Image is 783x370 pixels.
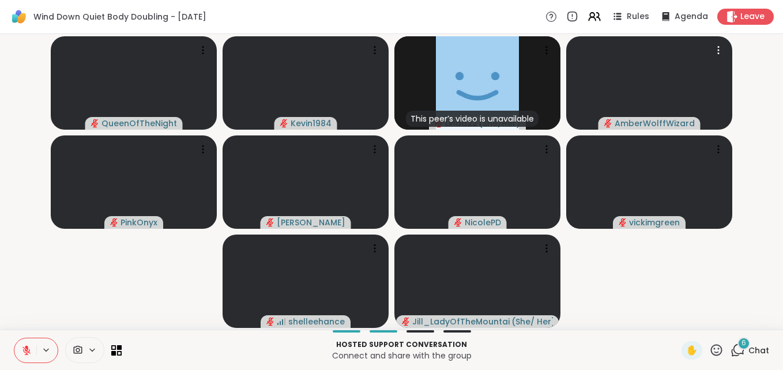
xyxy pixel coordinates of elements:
span: audio-muted [402,318,410,326]
span: audio-muted [91,119,99,127]
span: QueenOfTheNight [101,118,177,129]
span: audio-muted [110,218,118,226]
div: This peer’s video is unavailable [406,111,539,127]
span: shelleehance [288,316,345,327]
span: [PERSON_NAME] [277,217,345,228]
span: Wind Down Quiet Body Doubling - [DATE] [33,11,206,22]
span: vickimgreen [629,217,680,228]
span: audio-muted [604,119,612,127]
span: NicolePD [465,217,501,228]
span: 6 [741,338,746,348]
span: audio-muted [266,218,274,226]
span: Leave [740,11,765,22]
span: ✋ [686,343,698,357]
span: audio-muted [619,218,627,226]
span: audio-muted [454,218,462,226]
p: Hosted support conversation [129,339,675,350]
span: AmberWolffWizard [615,118,695,129]
span: audio-muted [280,119,288,127]
img: Linda22 [436,36,519,130]
span: Kevin1984 [291,118,332,129]
span: ( She/ Her ) [511,316,553,327]
span: Rules [627,11,649,22]
span: Jill_LadyOfTheMountain [412,316,510,327]
span: Agenda [675,11,708,22]
p: Connect and share with the group [129,350,675,361]
span: audio-muted [266,318,274,326]
img: ShareWell Logomark [9,7,29,27]
span: Chat [748,345,769,356]
span: PinkOnyx [121,217,157,228]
